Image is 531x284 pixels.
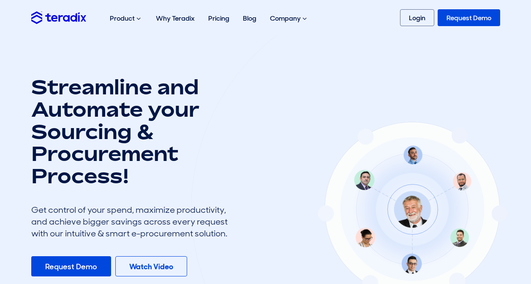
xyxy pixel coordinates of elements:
a: Watch Video [115,256,187,276]
img: Teradix logo [31,11,86,24]
a: Request Demo [31,256,111,276]
b: Watch Video [129,262,173,272]
a: Why Teradix [149,5,202,32]
a: Pricing [202,5,236,32]
h1: Streamline and Automate your Sourcing & Procurement Process! [31,76,234,187]
div: Company [263,5,315,32]
div: Get control of your spend, maximize productivity, and achieve bigger savings across every request... [31,204,234,239]
div: Product [103,5,149,32]
iframe: Chatbot [475,228,519,272]
a: Request Demo [438,9,500,26]
a: Login [400,9,434,26]
a: Blog [236,5,263,32]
